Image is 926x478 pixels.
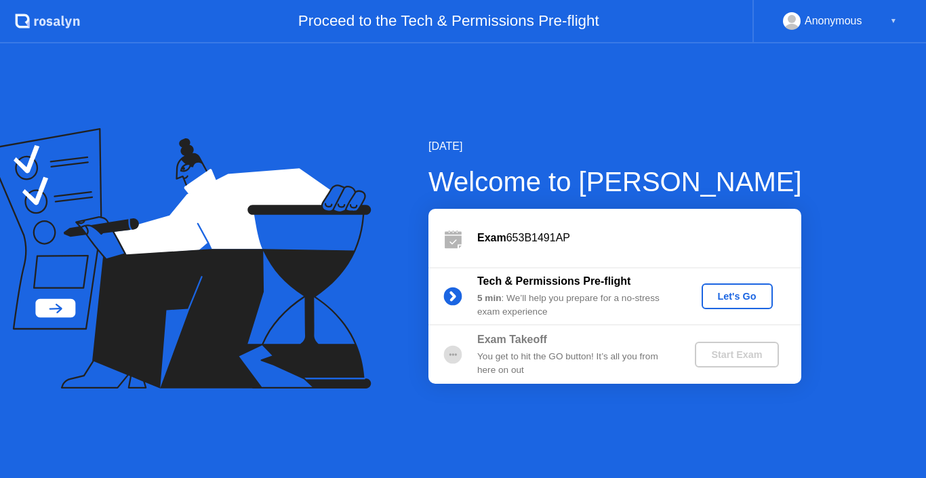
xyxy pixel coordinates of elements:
[477,232,506,243] b: Exam
[477,275,630,287] b: Tech & Permissions Pre-flight
[707,291,767,302] div: Let's Go
[477,292,672,319] div: : We’ll help you prepare for a no-stress exam experience
[428,161,802,202] div: Welcome to [PERSON_NAME]
[477,334,547,345] b: Exam Takeoff
[700,349,773,360] div: Start Exam
[477,293,502,303] b: 5 min
[477,350,672,378] div: You get to hit the GO button! It’s all you from here on out
[805,12,862,30] div: Anonymous
[695,342,778,367] button: Start Exam
[428,138,802,155] div: [DATE]
[890,12,897,30] div: ▼
[702,283,773,309] button: Let's Go
[477,230,801,246] div: 653B1491AP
